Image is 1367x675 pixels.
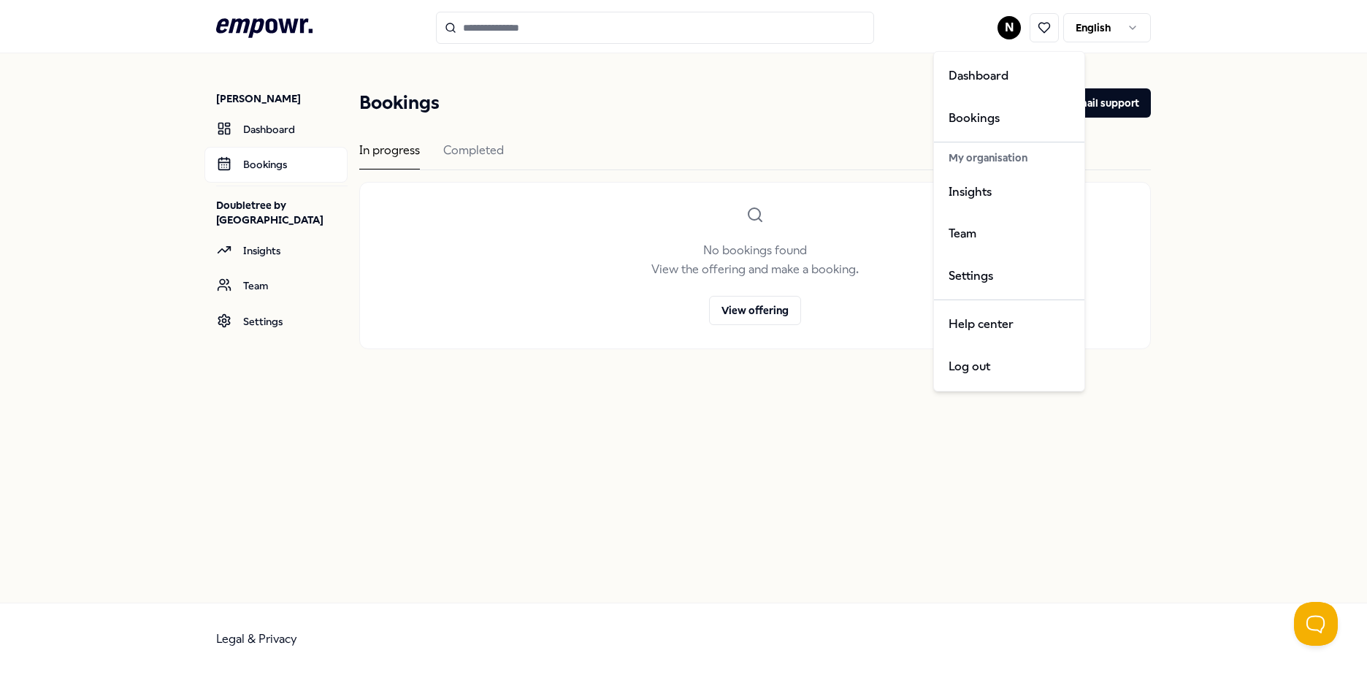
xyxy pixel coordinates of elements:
div: N [933,51,1085,392]
div: My organisation [937,145,1081,170]
a: Settings [937,255,1081,297]
a: Team [937,213,1081,255]
a: Dashboard [937,55,1081,97]
a: Help center [937,303,1081,346]
a: Insights [937,171,1081,213]
a: Bookings [937,97,1081,140]
div: Log out [937,346,1081,388]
